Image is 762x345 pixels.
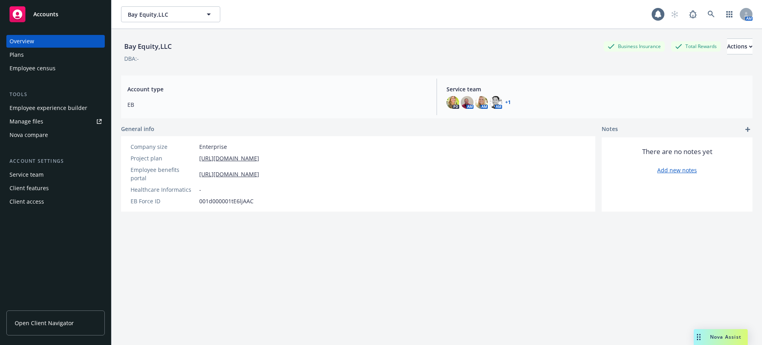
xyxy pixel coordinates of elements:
button: Actions [727,39,752,54]
div: Business Insurance [604,41,665,51]
a: Nova compare [6,129,105,141]
div: Tools [6,91,105,98]
a: Employee experience builder [6,102,105,114]
span: Notes [602,125,618,134]
button: Bay Equity,LLC [121,6,220,22]
div: EB Force ID [131,197,196,205]
div: Employee experience builder [10,102,87,114]
span: Bay Equity,LLC [128,10,196,19]
a: Switch app [722,6,737,22]
a: Client features [6,182,105,195]
a: +1 [505,100,511,105]
a: Report a Bug [685,6,701,22]
div: Service team [10,168,44,181]
span: There are no notes yet [642,147,712,156]
a: add [743,125,752,134]
div: Overview [10,35,34,48]
a: [URL][DOMAIN_NAME] [199,154,259,162]
span: 001d000001tE6ljAAC [199,197,254,205]
a: Accounts [6,3,105,25]
div: Employee benefits portal [131,166,196,182]
button: Nova Assist [694,329,748,345]
a: Client access [6,195,105,208]
img: photo [475,96,488,109]
div: Project plan [131,154,196,162]
a: Manage files [6,115,105,128]
img: photo [446,96,459,109]
a: Add new notes [657,166,697,174]
div: Drag to move [694,329,704,345]
div: Client access [10,195,44,208]
div: DBA: - [124,54,139,63]
a: Search [703,6,719,22]
a: Employee census [6,62,105,75]
span: - [199,185,201,194]
span: Open Client Navigator [15,319,74,327]
span: Enterprise [199,143,227,151]
div: Manage files [10,115,43,128]
div: Plans [10,48,24,61]
span: EB [127,100,427,109]
a: Plans [6,48,105,61]
a: [URL][DOMAIN_NAME] [199,170,259,178]
a: Start snowing [667,6,683,22]
div: Total Rewards [671,41,721,51]
div: Employee census [10,62,56,75]
div: Nova compare [10,129,48,141]
div: Company size [131,143,196,151]
img: photo [489,96,502,109]
div: Account settings [6,157,105,165]
span: Service team [446,85,746,93]
span: Nova Assist [710,333,741,340]
span: General info [121,125,154,133]
a: Service team [6,168,105,181]
span: Account type [127,85,427,93]
span: Accounts [33,11,58,17]
div: Healthcare Informatics [131,185,196,194]
div: Bay Equity,LLC [121,41,175,52]
div: Client features [10,182,49,195]
img: photo [461,96,473,109]
a: Overview [6,35,105,48]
